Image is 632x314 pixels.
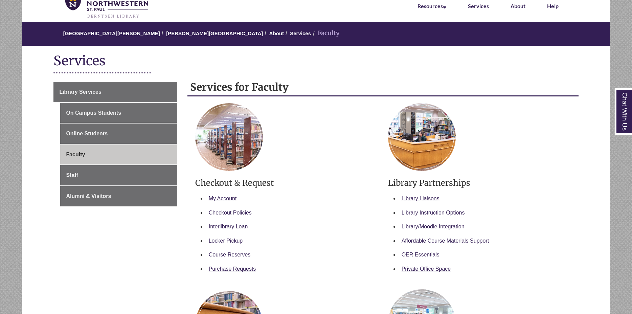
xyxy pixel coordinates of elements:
span: Library Services [59,89,101,95]
a: Course Reserves [209,252,251,257]
a: Library Instruction Options [402,210,465,216]
a: Services [290,30,311,36]
a: Checkout Policies [209,210,252,216]
a: [GEOGRAPHIC_DATA][PERSON_NAME] [63,30,160,36]
a: Private Office Space [402,266,451,272]
h3: Library Partnerships [388,178,571,188]
a: Resources [417,3,446,9]
a: Online Students [60,124,177,144]
a: OER Essentials [402,252,439,257]
h2: Services for Faculty [187,78,579,96]
a: Library Liaisons [402,196,439,201]
a: About [269,30,284,36]
h1: Services [53,52,578,70]
a: Library Services [53,82,177,102]
a: On Campus Students [60,103,177,123]
a: [PERSON_NAME][GEOGRAPHIC_DATA] [166,30,263,36]
a: Affordable Course Materials Support [402,238,489,244]
li: Faculty [311,28,340,38]
a: Help [547,3,559,9]
a: Purchase Requests [209,266,256,272]
div: Guide Page Menu [53,82,177,206]
a: Locker Pickup [209,238,243,244]
a: My Account [209,196,237,201]
a: Services [468,3,489,9]
h3: Checkout & Request [195,178,378,188]
a: Library/Moodle Integration [402,224,465,229]
a: Faculty [60,144,177,165]
a: Staff [60,165,177,185]
a: Interlibrary Loan [209,224,248,229]
a: About [511,3,525,9]
a: Alumni & Visitors [60,186,177,206]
